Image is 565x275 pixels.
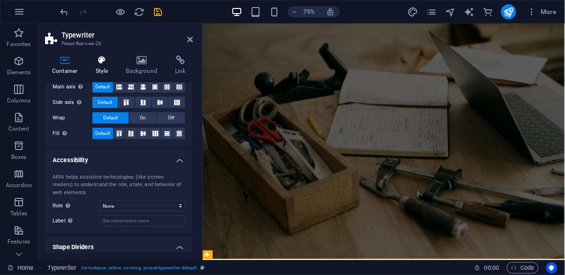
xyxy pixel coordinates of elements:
i: AI Writer [464,7,474,17]
a: Click to cancel selection. Double-click to open Pages [8,262,33,274]
p: Columns [7,97,31,104]
h4: Accessibility [45,149,193,166]
span: . tw-instance .active .running .preset-typewriter-default [81,262,197,274]
p: Favorites [7,40,31,48]
button: text_generator [464,6,475,17]
button: On [129,112,157,124]
p: Content [8,125,29,133]
h4: Style [89,55,119,75]
h2: Typewriter [61,31,193,39]
p: Elements [7,69,31,76]
h4: Container [45,55,89,75]
button: Default [92,97,118,108]
span: Off [168,112,174,124]
button: More [524,4,561,19]
i: Design (Ctrl+Alt+Y) [407,7,418,17]
i: Reload page [134,7,145,17]
label: Wrap [53,112,92,124]
label: Label [53,215,99,227]
input: Use a descriptive name [99,215,185,227]
h4: Link [168,55,193,75]
i: Pages (Ctrl+Alt+S) [426,7,437,17]
label: Side axis [53,97,92,108]
button: navigator [445,6,456,17]
span: More [527,7,557,16]
button: save [153,6,164,17]
i: This element is a customizable preset [201,265,205,270]
span: Default [98,97,112,108]
button: undo [59,6,70,17]
span: Default [95,128,110,139]
i: Commerce [482,7,493,17]
i: Publish [503,7,514,17]
button: Default [92,81,113,93]
button: reload [134,6,145,17]
label: Fill [53,128,92,139]
span: Click to select. Double-click to edit [47,262,77,274]
span: Default [103,112,118,124]
i: Navigator [445,7,456,17]
span: Role [53,200,73,212]
span: Code [511,262,534,274]
p: Tables [10,210,27,217]
h6: 75% [302,6,317,17]
span: Default [95,81,110,93]
i: Save (Ctrl+S) [153,7,164,17]
p: Accordion [6,181,32,189]
label: Main axis [53,81,92,93]
p: Boxes [11,153,27,161]
button: Off [157,112,185,124]
span: On [140,112,146,124]
span: : [491,264,492,271]
h4: Background [119,55,168,75]
i: Undo: Add element (Ctrl+Z) [59,7,70,17]
nav: breadcrumb [47,262,205,274]
button: commerce [482,6,494,17]
button: Click here to leave preview mode and continue editing [115,6,126,17]
button: Default [92,112,129,124]
button: publish [501,4,516,19]
h6: Session time [474,262,499,274]
button: pages [426,6,437,17]
h4: Shape Dividers [45,236,193,253]
button: Code [507,262,539,274]
button: 75% [288,6,321,17]
p: Features [8,238,30,245]
i: On resize automatically adjust zoom level to fit chosen device. [326,8,335,16]
span: 00 00 [484,262,499,274]
button: Default [92,128,113,139]
h3: Preset #ed-new-26 [61,39,174,48]
button: design [407,6,419,17]
button: Usercentrics [546,262,557,274]
div: ARIA helps assistive technologies (like screen readers) to understand the role, state, and behavi... [53,173,185,197]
